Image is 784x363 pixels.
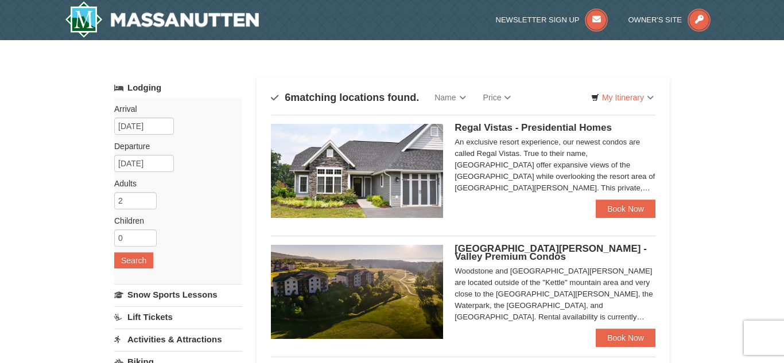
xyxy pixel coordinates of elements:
a: Price [475,86,520,109]
a: Newsletter Sign Up [496,15,608,24]
span: Owner's Site [628,15,682,24]
a: Snow Sports Lessons [114,284,242,305]
a: Book Now [596,329,655,347]
span: [GEOGRAPHIC_DATA][PERSON_NAME] - Valley Premium Condos [455,243,647,262]
a: Name [426,86,474,109]
a: Activities & Attractions [114,329,242,350]
label: Arrival [114,103,234,115]
a: Lodging [114,77,242,98]
a: Owner's Site [628,15,711,24]
img: 19219041-4-ec11c166.jpg [271,245,443,339]
img: Massanutten Resort Logo [65,1,259,38]
span: Newsletter Sign Up [496,15,580,24]
span: Regal Vistas - Presidential Homes [455,122,612,133]
a: Massanutten Resort [65,1,259,38]
div: An exclusive resort experience, our newest condos are called Regal Vistas. True to their name, [G... [455,136,655,194]
a: Book Now [596,200,655,218]
h4: matching locations found. [271,92,419,103]
label: Adults [114,178,234,189]
label: Children [114,215,234,227]
img: 19218991-1-902409a9.jpg [271,124,443,218]
label: Departure [114,140,234,152]
a: My Itinerary [584,89,661,106]
a: Lift Tickets [114,306,242,327]
div: Woodstone and [GEOGRAPHIC_DATA][PERSON_NAME] are located outside of the "Kettle" mountain area an... [455,266,655,323]
span: 6 [285,92,290,103]
button: Search [114,252,153,268]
